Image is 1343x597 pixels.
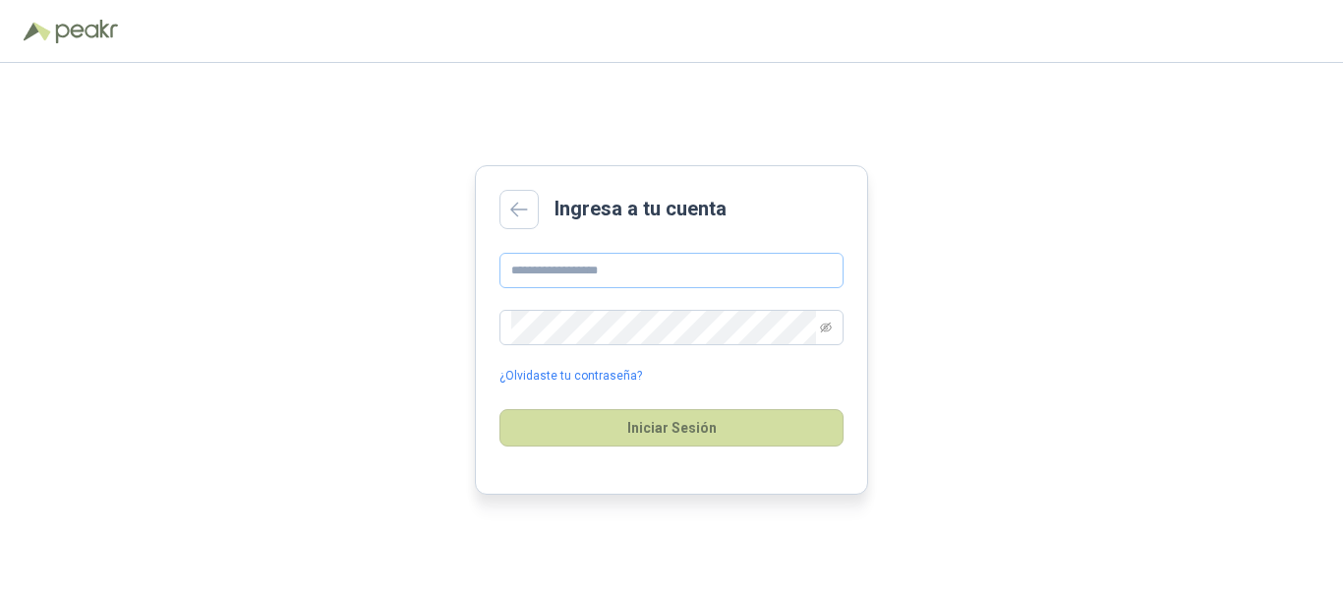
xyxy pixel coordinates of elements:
button: Iniciar Sesión [499,409,844,447]
img: Peakr [55,20,118,43]
span: eye-invisible [820,322,832,333]
img: Logo [24,22,51,41]
a: ¿Olvidaste tu contraseña? [499,367,642,386]
h2: Ingresa a tu cuenta [555,194,727,224]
